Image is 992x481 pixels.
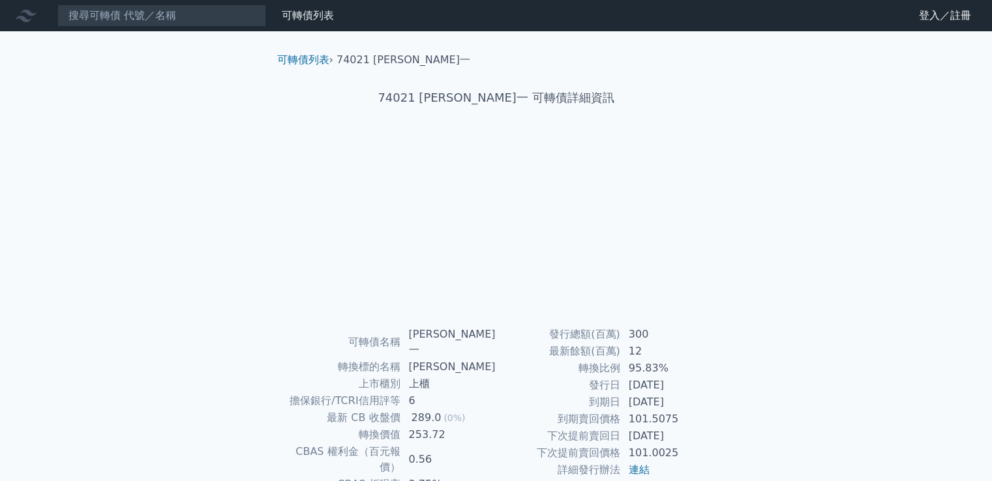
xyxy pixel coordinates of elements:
td: 253.72 [401,426,496,443]
a: 登入／註冊 [909,5,982,26]
a: 可轉債列表 [277,53,329,66]
td: 詳細發行辦法 [496,461,621,478]
td: 下次提前賣回日 [496,428,621,445]
div: 289.0 [409,410,444,426]
td: 上市櫃別 [282,375,401,392]
td: 到期賣回價格 [496,411,621,428]
td: 0.56 [401,443,496,476]
td: CBAS 權利金（百元報價） [282,443,401,476]
td: 12 [621,343,710,360]
td: [PERSON_NAME]一 [401,326,496,358]
a: 可轉債列表 [282,9,334,22]
td: 發行總額(百萬) [496,326,621,343]
td: 發行日 [496,377,621,394]
td: 轉換價值 [282,426,401,443]
td: 轉換標的名稱 [282,358,401,375]
td: 最新 CB 收盤價 [282,409,401,426]
td: [DATE] [621,377,710,394]
h1: 74021 [PERSON_NAME]一 可轉債詳細資訊 [267,89,726,107]
td: 300 [621,326,710,343]
td: 95.83% [621,360,710,377]
span: (0%) [443,413,465,423]
td: 101.0025 [621,445,710,461]
td: [DATE] [621,428,710,445]
td: 到期日 [496,394,621,411]
li: 74021 [PERSON_NAME]一 [337,52,470,68]
td: 上櫃 [401,375,496,392]
li: › [277,52,333,68]
td: 擔保銀行/TCRI信用評等 [282,392,401,409]
td: 下次提前賣回價格 [496,445,621,461]
td: 轉換比例 [496,360,621,377]
input: 搜尋可轉債 代號／名稱 [57,5,266,27]
td: 可轉債名稱 [282,326,401,358]
td: [PERSON_NAME] [401,358,496,375]
td: 最新餘額(百萬) [496,343,621,360]
td: 6 [401,392,496,409]
td: [DATE] [621,394,710,411]
a: 連結 [629,463,650,476]
td: 101.5075 [621,411,710,428]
